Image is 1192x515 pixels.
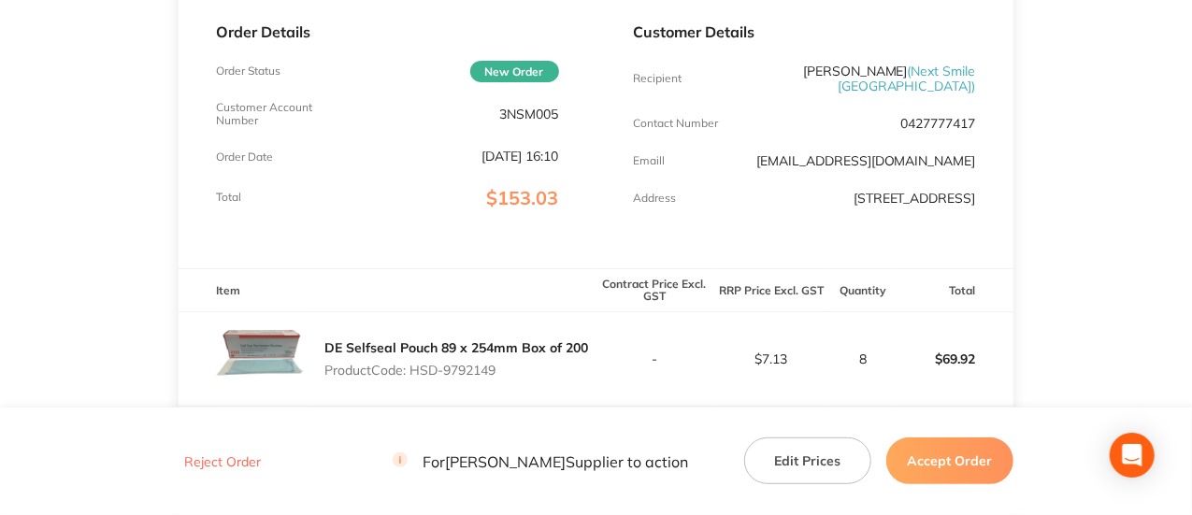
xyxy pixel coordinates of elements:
p: Recipient [634,72,682,85]
div: Open Intercom Messenger [1110,433,1155,478]
p: 3NSM005 [500,107,559,122]
p: Customer Account Number [216,101,330,127]
th: Total [897,268,1013,312]
p: [STREET_ADDRESS] [854,191,976,206]
p: Order Details [216,23,558,40]
button: Accept Order [886,437,1013,484]
a: [EMAIL_ADDRESS][DOMAIN_NAME] [756,152,976,169]
p: - [597,351,712,366]
p: Contact Number [634,117,719,130]
p: Emaill [634,154,666,167]
p: Order Status [216,64,280,78]
img: eTdhd3Z4NA [216,312,309,406]
span: New Order [470,61,559,82]
a: DE Selfseal Pouch 89 x 254mm Box of 200 [324,339,588,356]
p: $7.13 [713,351,828,366]
p: Customer Details [634,23,976,40]
p: 8 [830,351,895,366]
button: Reject Order [179,453,266,470]
th: Quantity [829,268,896,312]
span: ( Next Smile [GEOGRAPHIC_DATA] ) [838,63,976,94]
p: Product Code: HSD-9792149 [324,363,588,378]
p: [PERSON_NAME] [748,64,976,93]
p: 0427777417 [901,116,976,131]
p: $69.92 [898,336,1012,381]
p: Order Date [216,150,273,164]
th: Contract Price Excl. GST [596,268,713,312]
th: RRP Price Excl. GST [712,268,829,312]
p: [DATE] 16:10 [482,149,559,164]
p: Address [634,192,677,205]
th: Item [179,268,596,312]
span: $153.03 [487,186,559,209]
button: Edit Prices [744,437,871,484]
p: Total [216,191,241,204]
p: For [PERSON_NAME] Supplier to action [393,452,688,470]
